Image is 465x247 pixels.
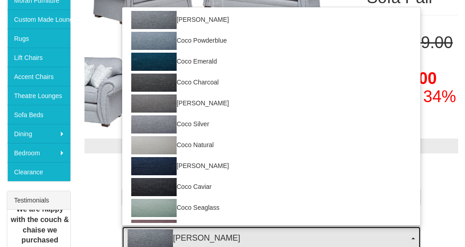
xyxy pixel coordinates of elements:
[122,218,420,239] a: [PERSON_NAME]
[122,10,420,30] a: [PERSON_NAME]
[122,93,420,114] a: [PERSON_NAME]
[122,135,420,156] a: Coco Natural
[131,178,177,196] img: Coco Caviar
[122,72,420,93] a: Coco Charcoal
[131,11,177,29] img: Coco Slate
[131,199,177,217] img: Coco Seaglass
[122,198,420,218] a: Coco Seaglass
[122,177,420,198] a: Coco Caviar
[131,157,177,175] img: Coco Denim
[131,220,177,238] img: Coco Lychee
[131,94,177,113] img: Coco Ashbrown
[122,30,420,51] a: Coco Powderblue
[131,53,177,71] img: Coco Emerald
[131,74,177,92] img: Coco Charcoal
[131,115,177,133] img: Coco Silver
[122,51,420,72] a: Coco Emerald
[122,156,420,177] a: [PERSON_NAME]
[122,114,420,135] a: Coco Silver
[131,136,177,154] img: Coco Natural
[131,32,177,50] img: Coco Powderblue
